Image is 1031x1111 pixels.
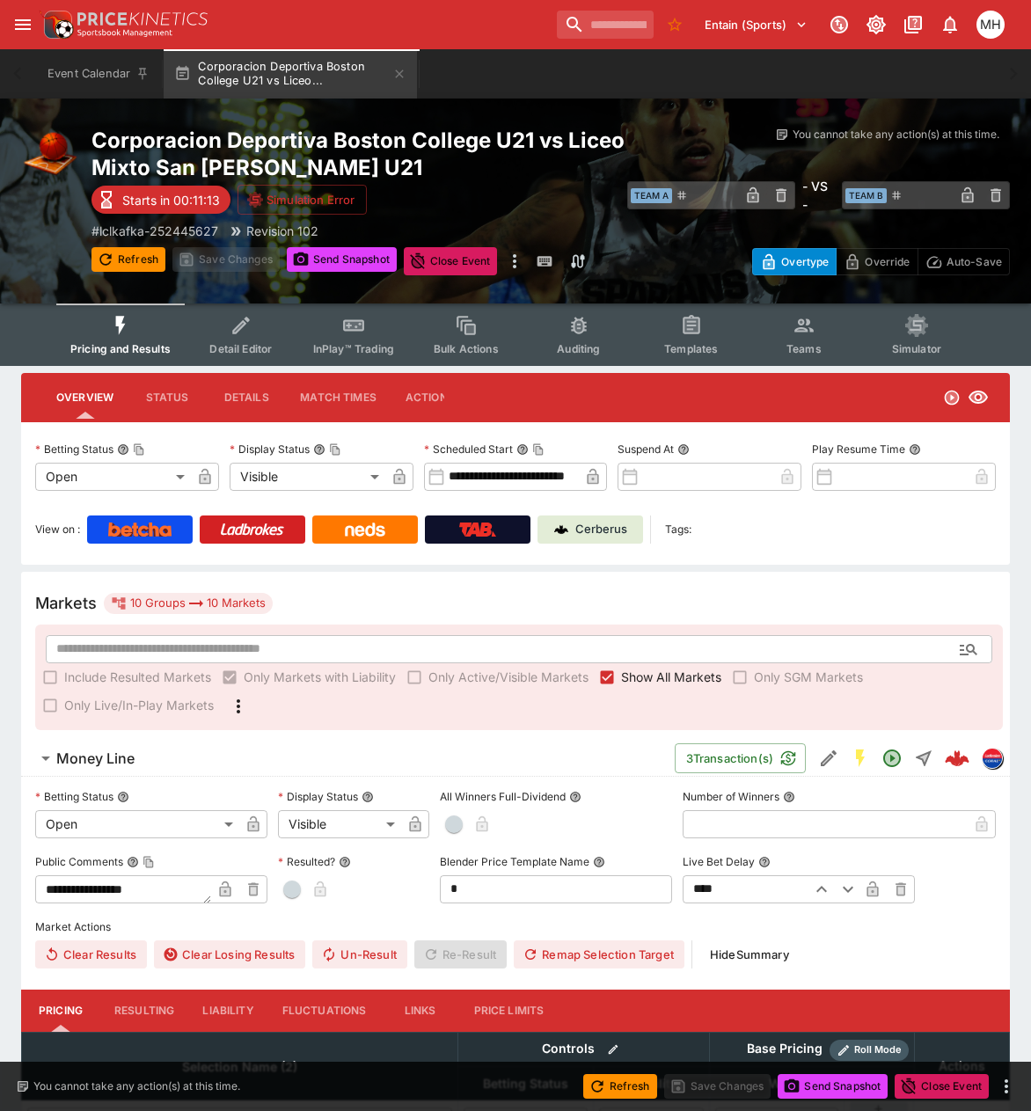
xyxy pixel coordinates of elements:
[133,443,145,456] button: Copy To Clipboard
[100,990,188,1032] button: Resulting
[752,248,837,275] button: Overtype
[228,696,249,717] svg: More
[836,248,918,275] button: Override
[460,990,559,1032] button: Price Limits
[244,668,396,686] span: Only Markets with Liability
[781,252,829,271] p: Overtype
[934,9,966,40] button: Notifications
[845,188,887,203] span: Team B
[362,791,374,803] button: Display Status
[602,1038,625,1061] button: Bulk edit
[813,742,845,774] button: Edit Detail
[117,791,129,803] button: Betting Status
[35,442,113,457] p: Betting Status
[940,741,975,776] a: dfbc9035-a28f-46ea-8cc7-fe3ef05316a3
[918,248,1010,275] button: Auto-Save
[207,376,286,419] button: Details
[313,342,394,355] span: InPlay™ Trading
[914,1032,1009,1100] th: Actions
[532,443,545,456] button: Copy To Clipboard
[754,668,863,686] span: Only SGM Markets
[154,940,305,968] button: Clear Losing Results
[381,990,460,1032] button: Links
[424,442,513,457] p: Scheduled Start
[968,387,989,408] svg: Visible
[758,856,771,868] button: Live Bet Delay
[91,222,218,240] p: Copy To Clipboard
[21,127,77,183] img: basketball.png
[895,1074,989,1099] button: Close Event
[35,940,147,968] button: Clear Results
[278,810,401,838] div: Visible
[77,29,172,37] img: Sportsbook Management
[699,940,800,968] button: HideSummary
[434,342,499,355] span: Bulk Actions
[64,696,214,714] span: Only Live/In-Play Markets
[188,990,267,1032] button: Liability
[21,990,100,1032] button: Pricing
[7,9,39,40] button: open drawer
[860,9,892,40] button: Toggle light/dark mode
[593,856,605,868] button: Blender Price Template Name
[793,127,999,143] p: You cannot take any action(s) at this time.
[457,1032,709,1066] th: Controls
[56,749,135,768] h6: Money Line
[675,743,806,773] button: 3Transaction(s)
[278,789,358,804] p: Display Status
[127,856,139,868] button: Public CommentsCopy To Clipboard
[35,914,996,940] label: Market Actions
[618,442,674,457] p: Suspend At
[847,1042,909,1057] span: Roll Mode
[953,633,984,665] button: Open
[440,789,566,804] p: All Winners Full-Dividend
[976,11,1005,39] div: Michael Hutchinson
[220,523,284,537] img: Ladbrokes
[947,252,1002,271] p: Auto-Save
[897,9,929,40] button: Documentation
[35,789,113,804] p: Betting Status
[287,247,397,272] button: Send Snapshot
[35,810,239,838] div: Open
[164,49,417,99] button: Corporacion Deportiva Boston College U21 vs Liceo...
[278,854,335,869] p: Resulted?
[128,376,207,419] button: Status
[33,1078,240,1094] p: You cannot take any action(s) at this time.
[56,303,975,366] div: Event type filters
[982,748,1003,769] div: lclkafka
[428,668,589,686] span: Only Active/Visible Markets
[42,376,128,419] button: Overview
[983,749,1002,768] img: lclkafka
[909,443,921,456] button: Play Resume Time
[313,443,325,456] button: Display StatusCopy To Clipboard
[665,515,691,544] label: Tags:
[778,1074,888,1099] button: Send Snapshot
[683,789,779,804] p: Number of Winners
[575,521,627,538] p: Cerberus
[504,247,525,275] button: more
[268,990,381,1032] button: Fluctuations
[845,742,876,774] button: SGM Enabled
[892,342,941,355] span: Simulator
[108,523,172,537] img: Betcha
[70,342,171,355] span: Pricing and Results
[557,342,600,355] span: Auditing
[329,443,341,456] button: Copy To Clipboard
[945,746,969,771] img: logo-cerberus--red.svg
[752,248,1010,275] div: Start From
[908,742,940,774] button: Straight
[664,342,718,355] span: Templates
[786,342,822,355] span: Teams
[414,940,507,968] span: Re-Result
[246,222,318,240] p: Revision 102
[230,442,310,457] p: Display Status
[943,389,961,406] svg: Open
[111,593,266,614] div: 10 Groups 10 Markets
[694,11,818,39] button: Select Tenant
[21,741,675,776] button: Money Line
[537,515,643,544] a: Cerberus
[631,188,672,203] span: Team A
[514,940,684,968] button: Remap Selection Target
[286,376,391,419] button: Match Times
[312,940,406,968] button: Un-Result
